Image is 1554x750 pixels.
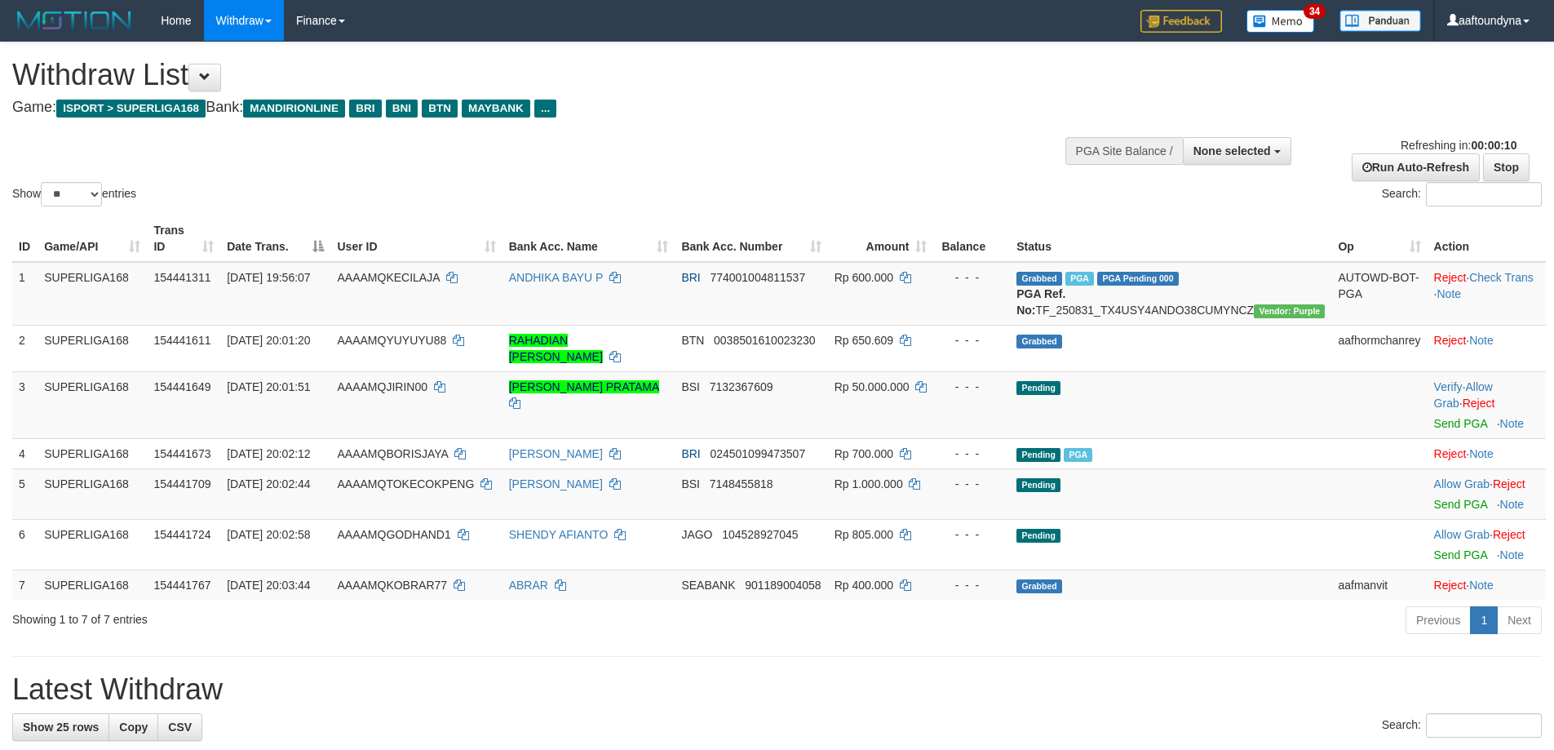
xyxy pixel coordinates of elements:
[1246,10,1315,33] img: Button%20Memo.svg
[1097,272,1179,286] span: PGA Pending
[12,182,136,206] label: Show entries
[153,271,210,284] span: 154441311
[12,570,38,600] td: 7
[1434,477,1493,490] span: ·
[714,334,816,347] span: Copy 0038501610023230 to clipboard
[1016,579,1062,593] span: Grabbed
[337,447,448,460] span: AAAAMQBORISJAYA
[227,380,310,393] span: [DATE] 20:01:51
[509,477,603,490] a: [PERSON_NAME]
[1352,153,1480,181] a: Run Auto-Refresh
[227,271,310,284] span: [DATE] 19:56:07
[1016,287,1065,317] b: PGA Ref. No:
[38,371,147,438] td: SUPERLIGA168
[153,334,210,347] span: 154441611
[38,519,147,570] td: SUPERLIGA168
[119,721,148,734] span: Copy
[1426,713,1542,738] input: Search:
[227,334,310,347] span: [DATE] 20:01:20
[1010,262,1331,326] td: TF_250831_TX4USY4ANDO38CUMYNCZ
[675,215,827,262] th: Bank Acc. Number: activate to sort column ascending
[1304,4,1326,19] span: 34
[1500,548,1525,561] a: Note
[38,468,147,519] td: SUPERLIGA168
[940,332,1003,348] div: - - -
[940,476,1003,492] div: - - -
[1016,448,1060,462] span: Pending
[534,100,556,118] span: ...
[1434,447,1467,460] a: Reject
[835,579,893,592] span: Rp 400.000
[1471,139,1516,152] strong: 00:00:10
[1497,606,1542,634] a: Next
[1434,380,1463,393] a: Verify
[1193,144,1271,158] span: None selected
[1469,334,1494,347] a: Note
[349,100,381,118] span: BRI
[227,579,310,592] span: [DATE] 20:03:44
[12,605,635,628] div: Showing 1 to 7 of 7 entries
[12,713,109,741] a: Show 25 rows
[940,269,1003,286] div: - - -
[1428,262,1546,326] td: · ·
[108,713,158,741] a: Copy
[681,334,704,347] span: BTN
[1016,272,1062,286] span: Grabbed
[1434,334,1467,347] a: Reject
[1434,380,1493,410] span: ·
[1428,438,1546,468] td: ·
[1434,528,1490,541] a: Allow Grab
[1434,380,1493,410] a: Allow Grab
[835,380,910,393] span: Rp 50.000.000
[940,526,1003,543] div: - - -
[1382,713,1542,738] label: Search:
[1140,10,1222,33] img: Feedback.jpg
[1493,528,1525,541] a: Reject
[1401,139,1516,152] span: Refreshing in:
[243,100,345,118] span: MANDIRIONLINE
[710,477,773,490] span: Copy 7148455818 to clipboard
[681,447,700,460] span: BRI
[681,477,700,490] span: BSI
[1428,215,1546,262] th: Action
[835,477,903,490] span: Rp 1.000.000
[12,325,38,371] td: 2
[940,446,1003,462] div: - - -
[1254,304,1325,318] span: Vendor URL: https://trx4.1velocity.biz
[1331,570,1427,600] td: aafmanvit
[681,579,735,592] span: SEABANK
[835,334,893,347] span: Rp 650.609
[710,447,805,460] span: Copy 024501099473507 to clipboard
[1382,182,1542,206] label: Search:
[1434,477,1490,490] a: Allow Grab
[1331,325,1427,371] td: aafhormchanrey
[1016,529,1060,543] span: Pending
[337,579,447,592] span: AAAAMQKOBRAR77
[1428,519,1546,570] td: ·
[933,215,1010,262] th: Balance
[745,579,821,592] span: Copy 901189004058 to clipboard
[227,477,310,490] span: [DATE] 20:02:44
[337,528,450,541] span: AAAAMQGODHAND1
[710,271,805,284] span: Copy 774001004811537 to clipboard
[835,447,893,460] span: Rp 700.000
[681,528,712,541] span: JAGO
[509,271,603,284] a: ANDHIKA BAYU P
[509,447,603,460] a: [PERSON_NAME]
[1331,262,1427,326] td: AUTOWD-BOT-PGA
[1010,215,1331,262] th: Status
[462,100,530,118] span: MAYBANK
[1016,478,1060,492] span: Pending
[1406,606,1471,634] a: Previous
[1469,447,1494,460] a: Note
[330,215,502,262] th: User ID: activate to sort column ascending
[1469,579,1494,592] a: Note
[1331,215,1427,262] th: Op: activate to sort column ascending
[1428,325,1546,371] td: ·
[835,528,893,541] span: Rp 805.000
[227,447,310,460] span: [DATE] 20:02:12
[1434,417,1487,430] a: Send PGA
[337,271,439,284] span: AAAAMQKECILAJA
[509,334,603,363] a: RAHADIAN [PERSON_NAME]
[12,673,1542,706] h1: Latest Withdraw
